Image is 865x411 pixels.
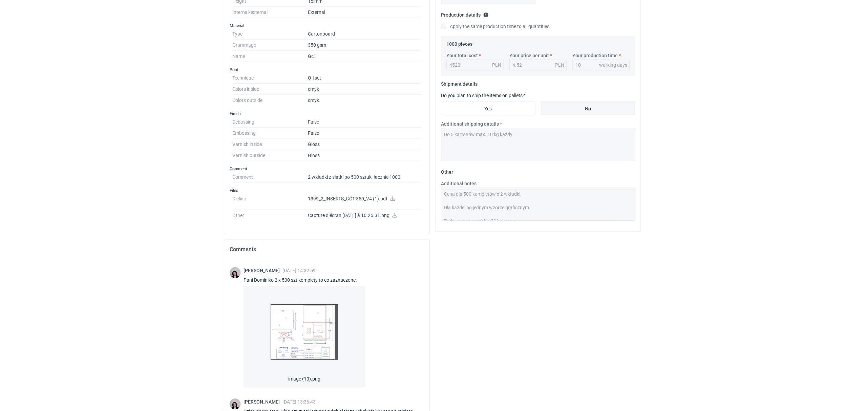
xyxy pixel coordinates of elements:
[230,267,241,278] img: Sebastian Markut
[446,39,472,47] legend: 1000 pieces
[232,172,308,183] dt: Comment
[308,116,421,128] dd: False
[288,373,320,382] span: image (10).png
[232,28,308,40] dt: Type
[232,84,308,95] dt: Colors inside
[441,180,477,187] label: Additional notes
[232,72,308,84] dt: Technique
[282,268,316,273] span: [DATE] 14:32:59
[244,268,282,273] span: [PERSON_NAME]
[308,128,421,139] dd: False
[308,84,421,95] dd: cmyk
[492,62,501,68] div: PLN
[441,167,453,175] legend: Other
[244,399,282,405] span: [PERSON_NAME]
[308,7,421,18] dd: External
[441,93,525,98] label: Do you plan to ship the items on pallets?
[308,139,421,150] dd: Gloss
[232,139,308,150] dt: Varnish inside
[308,95,421,106] dd: cmyk
[230,166,424,172] h3: Comment
[308,72,421,84] dd: Offset
[244,286,365,388] a: image (10).png
[441,121,499,127] label: Additional shipping details
[232,150,308,161] dt: Varnish outside
[599,62,627,68] div: working days
[572,52,618,59] label: Your production time
[271,291,338,373] img: i3GF7noSaGk1EsOtV7fDxzfeHWcRxJVRkT9jxk8l.png
[441,128,635,161] textarea: Do 5 kartonów max. 10 kg każdy
[308,213,421,219] p: Capture d’écran [DATE] à 16.26.31.png
[232,95,308,106] dt: Colors outside
[230,67,424,72] h3: Print
[244,277,365,283] div: Pani Dominiko 2 x 500 szt komplety to co zaznaczone.
[509,52,549,59] label: Your price per unit
[308,196,421,202] p: 1399_2_INSERTS_GC1 350_V4 (1).pdf
[308,40,421,51] dd: 350 gsm
[230,245,424,254] h2: Comments
[441,188,635,221] textarea: Cena dla 500 kompletów x 2 wkładki. Dla każdej po jednym wzorze graficznym. Zadrukowane próbki - ...
[441,9,489,18] legend: Production details
[308,172,421,183] dd: 2 wkładki z siatki po 500 sztuk, łacznie 1000
[232,193,308,210] dt: Dieline
[555,62,564,68] div: PLN
[232,7,308,18] dt: Internal/external
[308,150,421,161] dd: Gloss
[232,210,308,223] dt: Other
[230,188,424,193] h3: Files
[230,111,424,116] h3: Finish
[282,399,316,405] span: [DATE] 13:36:43
[230,23,424,28] h3: Material
[232,51,308,62] dt: Name
[308,51,421,62] dd: Gc1
[446,52,478,59] label: Your total cost
[232,116,308,128] dt: Debossing
[232,128,308,139] dt: Embossing
[232,40,308,51] dt: Grammage
[308,28,421,40] dd: Cartonboard
[230,398,241,410] img: Sebastian Markut
[441,79,478,87] legend: Shipment details
[441,23,549,30] label: Apply the same production time to all quantities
